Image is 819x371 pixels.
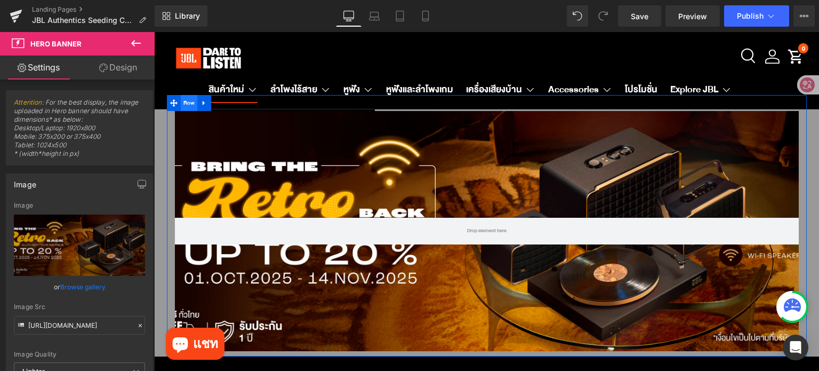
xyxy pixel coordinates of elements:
[32,16,134,25] span: JBL Authentics Seeding Campaign
[793,5,815,27] button: More
[737,12,764,20] span: Publish
[9,296,74,330] inbox-online-store-chat: แชทร้านค้าออนไลน์ของ Shopify
[724,5,789,27] button: Publish
[14,202,145,209] div: Image
[30,40,82,48] span: Hero Banner
[510,45,584,71] summary: Explore JBL
[592,5,614,27] button: Redo
[175,11,200,21] span: Library
[14,316,145,335] input: Link
[783,335,808,360] div: Open Intercom Messenger
[336,5,362,27] a: Desktop
[14,303,145,311] div: Image Src
[27,63,44,79] span: Row
[362,5,387,27] a: Laptop
[14,98,145,165] span: : For the best display, the image uploaded in Hero banner should have dimensions* as below: Deskt...
[12,8,97,44] img: JBL Store Thailand
[14,98,42,106] a: Attention
[232,45,299,71] a: หูฟังและลำโพงเกม
[14,351,145,358] div: Image Quality
[14,174,36,189] div: Image
[32,5,155,14] a: Landing Pages
[567,5,588,27] button: Undo
[14,281,145,293] div: or
[306,45,388,71] summary: เครื่องเสียงบ้าน
[471,45,503,71] a: โปรโมชั่น
[155,5,207,27] a: New Library
[648,11,651,22] span: 0
[387,5,413,27] a: Tablet
[48,45,110,71] summary: สินค้าใหม่
[678,11,707,22] span: Preview
[183,45,226,71] summary: หูฟัง
[388,45,464,71] summary: Accessories
[665,5,720,27] a: Preview
[43,63,57,79] a: Expand / Collapse
[60,278,106,296] a: Browse gallery
[413,5,438,27] a: Mobile
[79,56,157,80] a: Design
[631,11,648,22] span: Save
[110,45,183,71] summary: ลำโพงไร้สาย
